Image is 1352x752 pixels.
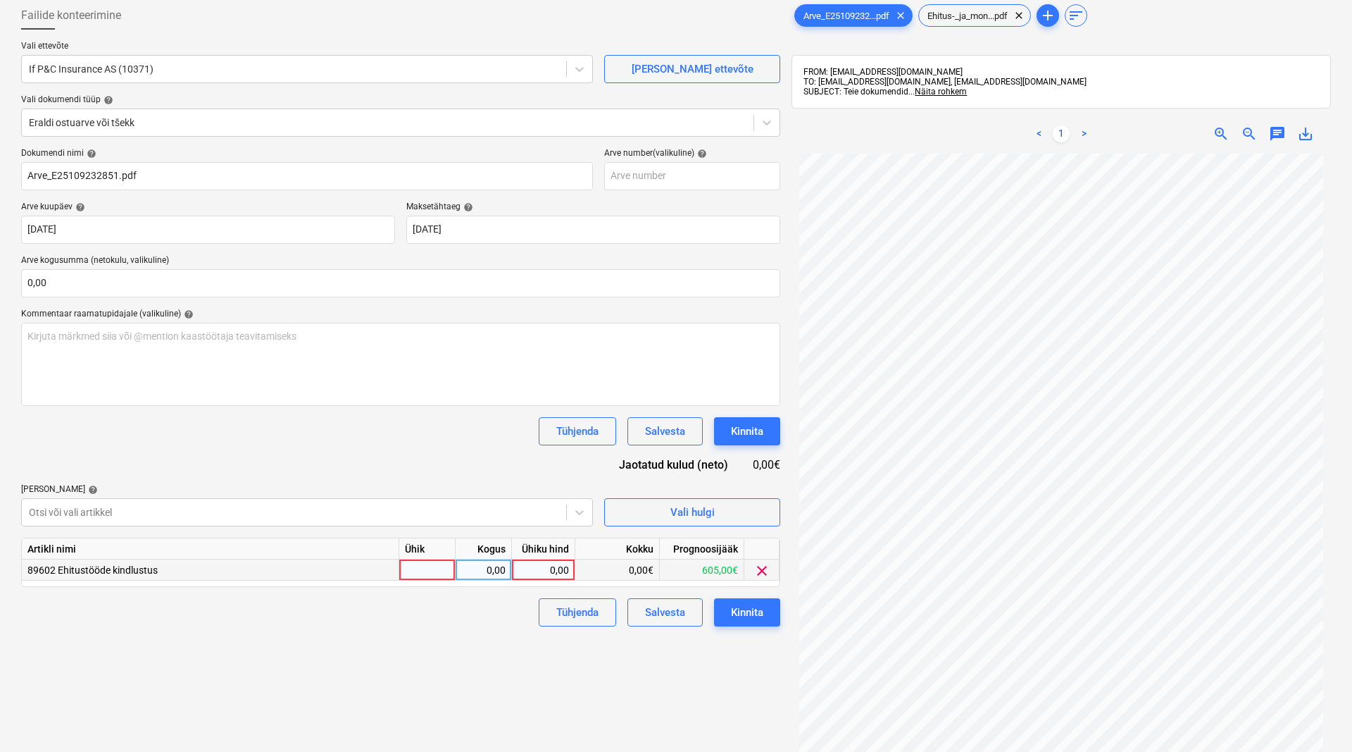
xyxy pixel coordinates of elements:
[461,202,473,212] span: help
[556,422,599,440] div: Tühjenda
[21,255,780,269] p: Arve kogusumma (netokulu, valikuline)
[21,269,780,297] input: Arve kogusumma (netokulu, valikuline)
[21,162,593,190] input: Dokumendi nimi
[181,309,194,319] span: help
[456,538,512,560] div: Kogus
[539,417,616,445] button: Tühjenda
[406,202,780,213] div: Maksetähtaeg
[645,422,685,440] div: Salvesta
[556,603,599,622] div: Tühjenda
[660,538,744,560] div: Prognoosijääk
[694,149,707,159] span: help
[575,538,660,560] div: Kokku
[915,87,967,97] span: Näita rohkem
[399,538,456,560] div: Ühik
[714,598,780,627] button: Kinnita
[1030,125,1047,142] a: Previous page
[1053,125,1070,142] a: Page 1 is your current page
[803,87,908,97] span: SUBJECT: Teie dokumendid
[21,7,121,24] span: Failide konteerimine
[21,216,395,244] input: Arve kuupäeva pole määratud.
[461,560,506,581] div: 0,00
[597,457,751,473] div: Jaotatud kulud (neto)
[1213,125,1229,142] span: zoom_in
[1075,125,1092,142] a: Next page
[908,87,967,97] span: ...
[518,560,569,581] div: 0,00
[1282,684,1352,752] iframe: Chat Widget
[803,77,1087,87] span: TO: [EMAIL_ADDRESS][DOMAIN_NAME], [EMAIL_ADDRESS][DOMAIN_NAME]
[645,603,685,622] div: Salvesta
[22,538,399,560] div: Artikli nimi
[604,148,780,159] div: Arve number (valikuline)
[512,538,575,560] div: Ühiku hind
[1269,125,1286,142] span: chat
[753,562,770,579] span: clear
[803,67,963,77] span: FROM: [EMAIL_ADDRESS][DOMAIN_NAME]
[21,148,593,159] div: Dokumendi nimi
[21,484,593,495] div: [PERSON_NAME]
[670,503,715,522] div: Vali hulgi
[85,485,98,495] span: help
[714,417,780,445] button: Kinnita
[1241,125,1258,142] span: zoom_out
[21,94,780,106] div: Vali dokumendi tüüp
[892,7,909,24] span: clear
[918,4,1031,27] div: Ehitus-_ja_mon...pdf
[795,11,898,21] span: Arve_E25109232...pdf
[406,216,780,244] input: Tähtaega pole määratud
[21,41,593,55] p: Vali ettevõte
[604,162,780,190] input: Arve number
[73,202,85,212] span: help
[751,457,780,473] div: 0,00€
[731,422,763,440] div: Kinnita
[27,565,158,576] span: 89602 Ehitustööde kindlustus
[794,4,913,27] div: Arve_E25109232...pdf
[1297,125,1314,142] span: save_alt
[731,603,763,622] div: Kinnita
[604,498,780,526] button: Vali hulgi
[632,60,753,78] div: [PERSON_NAME] ettevõte
[660,560,744,581] div: 605,00€
[604,55,780,83] button: [PERSON_NAME] ettevõte
[101,95,113,105] span: help
[575,560,660,581] div: 0,00€
[919,11,1016,21] span: Ehitus-_ja_mon...pdf
[21,202,395,213] div: Arve kuupäev
[627,417,703,445] button: Salvesta
[21,309,780,320] div: Kommentaar raamatupidajale (valikuline)
[627,598,703,627] button: Salvesta
[539,598,616,627] button: Tühjenda
[84,149,96,159] span: help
